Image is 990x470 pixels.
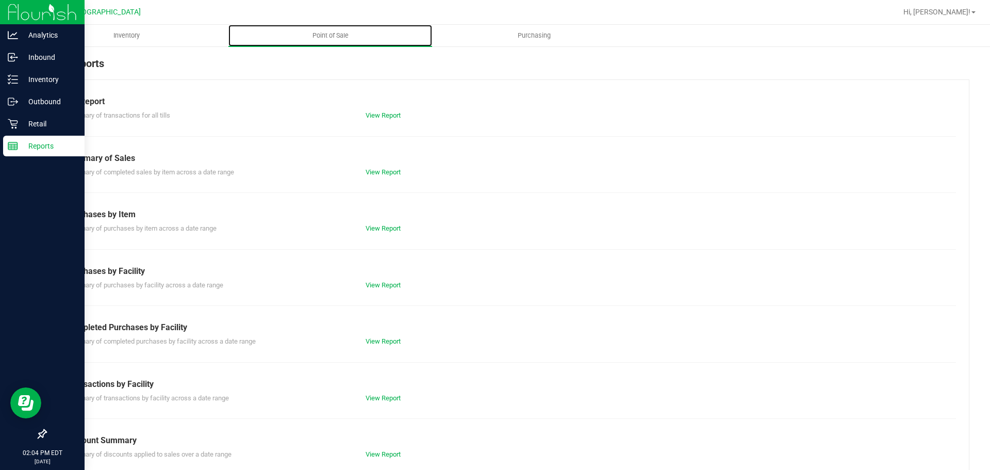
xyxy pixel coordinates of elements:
[8,30,18,40] inline-svg: Analytics
[67,281,223,289] span: Summary of purchases by facility across a date range
[8,52,18,62] inline-svg: Inbound
[100,31,154,40] span: Inventory
[366,394,401,402] a: View Report
[366,281,401,289] a: View Report
[25,25,228,46] a: Inventory
[366,111,401,119] a: View Report
[5,458,80,465] p: [DATE]
[366,337,401,345] a: View Report
[18,95,80,108] p: Outbound
[67,337,256,345] span: Summary of completed purchases by facility across a date range
[366,450,401,458] a: View Report
[299,31,362,40] span: Point of Sale
[67,224,217,232] span: Summary of purchases by item across a date range
[45,56,969,79] div: POS Reports
[18,29,80,41] p: Analytics
[18,140,80,152] p: Reports
[8,141,18,151] inline-svg: Reports
[67,111,170,119] span: Summary of transactions for all tills
[67,208,948,221] div: Purchases by Item
[18,73,80,86] p: Inventory
[67,321,948,334] div: Completed Purchases by Facility
[8,96,18,107] inline-svg: Outbound
[67,168,234,176] span: Summary of completed sales by item across a date range
[67,95,948,108] div: Till Report
[70,8,141,17] span: [GEOGRAPHIC_DATA]
[67,450,232,458] span: Summary of discounts applied to sales over a date range
[5,448,80,458] p: 02:04 PM EDT
[67,378,948,391] div: Transactions by Facility
[67,265,948,278] div: Purchases by Facility
[903,8,970,16] span: Hi, [PERSON_NAME]!
[67,152,948,165] div: Summary of Sales
[366,224,401,232] a: View Report
[228,25,432,46] a: Point of Sale
[18,118,80,130] p: Retail
[10,387,41,418] iframe: Resource center
[432,25,636,46] a: Purchasing
[8,74,18,85] inline-svg: Inventory
[18,51,80,63] p: Inbound
[67,394,229,402] span: Summary of transactions by facility across a date range
[8,119,18,129] inline-svg: Retail
[504,31,565,40] span: Purchasing
[366,168,401,176] a: View Report
[67,434,948,447] div: Discount Summary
